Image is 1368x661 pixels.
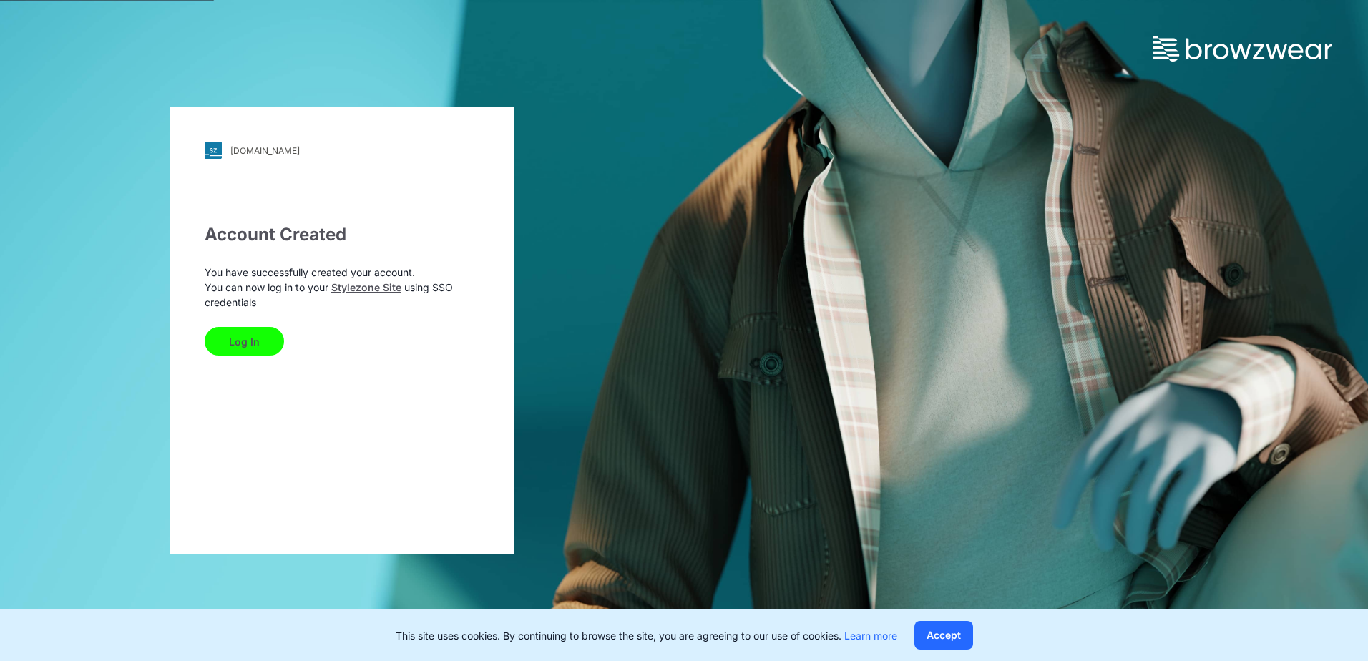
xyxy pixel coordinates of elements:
[396,628,897,643] p: This site uses cookies. By continuing to browse the site, you are agreeing to our use of cookies.
[1153,36,1332,62] img: browzwear-logo.73288ffb.svg
[205,142,479,159] a: [DOMAIN_NAME]
[205,222,479,248] div: Account Created
[914,621,973,650] button: Accept
[205,265,479,280] p: You have successfully created your account.
[205,280,479,310] p: You can now log in to your using SSO credentials
[205,142,222,159] img: svg+xml;base64,PHN2ZyB3aWR0aD0iMjgiIGhlaWdodD0iMjgiIHZpZXdCb3g9IjAgMCAyOCAyOCIgZmlsbD0ibm9uZSIgeG...
[205,327,284,356] button: Log In
[844,630,897,642] a: Learn more
[230,145,300,156] div: [DOMAIN_NAME]
[331,281,401,293] a: Stylezone Site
